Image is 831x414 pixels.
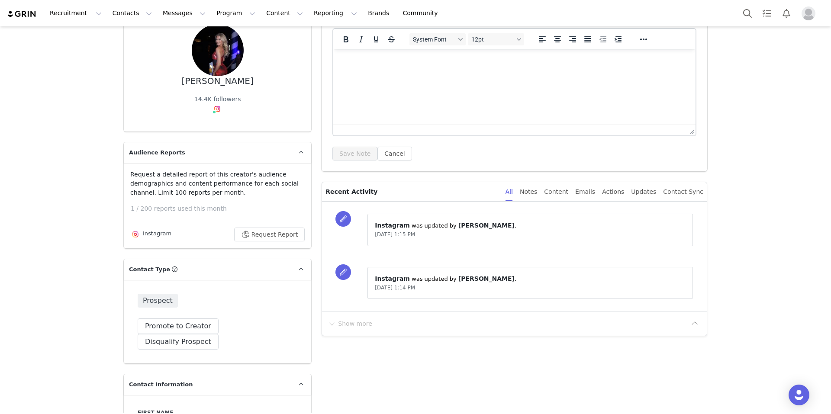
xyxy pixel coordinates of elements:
[535,33,550,45] button: Align left
[636,33,651,45] button: Reveal or hide additional toolbar items
[192,24,244,76] img: 1a058dc2-f90d-4d32-8a5a-a76c260b10b5.jpg
[7,10,37,18] img: grin logo
[194,95,241,104] div: 14.4K followers
[138,294,178,308] span: Prospect
[158,3,211,23] button: Messages
[520,182,537,202] div: Notes
[575,182,595,202] div: Emails
[375,231,415,237] span: [DATE] 1:15 PM
[468,33,524,45] button: Font sizes
[327,317,373,331] button: Show more
[802,6,815,20] img: placeholder-profile.jpg
[580,33,595,45] button: Justify
[375,222,410,229] span: Instagram
[129,148,185,157] span: Audience Reports
[686,125,696,135] div: Press the Up and Down arrow keys to resize the editor.
[375,274,686,283] p: ⁨ ⁩ was updated by ⁨ ⁩.
[338,33,353,45] button: Bold
[602,182,624,202] div: Actions
[789,385,809,405] div: Open Intercom Messenger
[413,36,455,43] span: System Font
[130,229,171,240] div: Instagram
[375,275,410,282] span: Instagram
[130,170,305,197] p: Request a detailed report of this creator's audience demographics and content performance for eac...
[309,3,362,23] button: Reporting
[369,33,383,45] button: Underline
[384,33,399,45] button: Strikethrough
[333,49,696,125] iframe: Rich Text Area
[214,106,221,112] img: instagram.svg
[738,3,757,23] button: Search
[354,33,368,45] button: Italic
[506,182,513,202] div: All
[45,3,107,23] button: Recruitment
[565,33,580,45] button: Align right
[550,33,565,45] button: Align center
[663,182,703,202] div: Contact Sync
[129,265,170,274] span: Contact Type
[363,3,397,23] a: Brands
[796,6,824,20] button: Profile
[757,3,776,23] a: Tasks
[611,33,625,45] button: Increase indent
[107,3,157,23] button: Contacts
[261,3,308,23] button: Content
[377,147,412,160] button: Cancel
[458,222,515,229] span: [PERSON_NAME]
[375,221,686,230] p: ⁨ ⁩ was updated by ⁨ ⁩.
[132,231,139,238] img: instagram.svg
[458,275,515,282] span: [PERSON_NAME]
[631,182,656,202] div: Updates
[596,33,610,45] button: Decrease indent
[471,36,514,43] span: 12pt
[211,3,261,23] button: Program
[138,334,219,350] button: Disqualify Prospect
[375,285,415,291] span: [DATE] 1:14 PM
[777,3,796,23] button: Notifications
[131,204,311,213] p: 1 / 200 reports used this month
[325,182,498,201] p: Recent Activity
[332,147,377,160] button: Save Note
[234,228,305,241] button: Request Report
[138,318,219,334] button: Promote to Creator
[409,33,466,45] button: Fonts
[129,380,193,389] span: Contact Information
[182,76,254,86] div: [PERSON_NAME]
[398,3,447,23] a: Community
[544,182,568,202] div: Content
